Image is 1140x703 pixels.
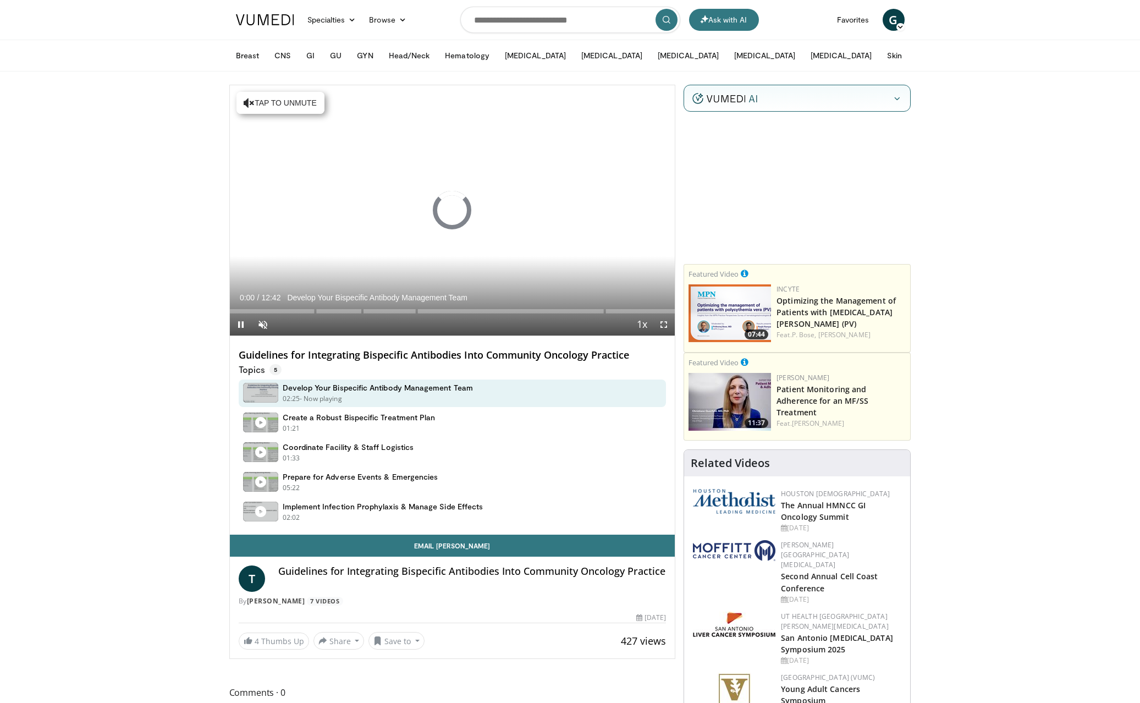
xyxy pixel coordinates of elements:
h4: Guidelines for Integrating Bispecific Antibodies Into Community Oncology Practice [278,565,667,578]
img: b6962518-674a-496f-9814-4152d3874ecc.png.150x105_q85_crop-smart_upscale.png [689,284,771,342]
a: 7 Videos [307,597,343,606]
span: 0:00 [240,293,255,302]
button: Breast [229,45,266,67]
a: [PERSON_NAME][GEOGRAPHIC_DATA][MEDICAL_DATA] [781,540,849,569]
iframe: Advertisement [715,120,880,257]
button: GI [300,45,321,67]
a: [PERSON_NAME] [776,373,829,382]
button: GU [323,45,348,67]
span: 4 [255,636,259,646]
a: The Annual HMNCC GI Oncology Summit [781,500,866,522]
div: Feat. [776,330,906,340]
p: 02:02 [283,513,300,523]
h4: Guidelines for Integrating Bispecific Antibodies Into Community Oncology Practice [239,349,667,361]
img: 7870b224-cac5-491b-891c-8f641f094b6d.jpeg.150x105_q85_autocrop_double_scale_upscale_version-0.2.jpg [693,612,775,637]
button: Save to [368,632,425,650]
h4: Implement Infection Prophylaxis & Manage Side Effects [283,502,483,512]
a: T [239,565,265,592]
div: [DATE] [781,595,901,605]
div: [DATE] [781,656,901,666]
a: 4 Thumbs Up [239,633,309,650]
img: vumedi-ai-logo.v2.svg [692,93,757,104]
a: G [883,9,905,31]
button: Tap to unmute [236,92,324,114]
img: VuMedi Logo [236,14,294,25]
h4: Prepare for Adverse Events & Emergencies [283,472,438,482]
small: Featured Video [689,358,739,367]
a: [PERSON_NAME] [792,419,844,428]
p: - Now playing [300,394,342,404]
p: 02:25 [283,394,300,404]
a: 11:37 [689,373,771,431]
button: Head/Neck [382,45,437,67]
button: Share [313,632,365,650]
a: Specialties [301,9,363,31]
button: [MEDICAL_DATA] [651,45,725,67]
span: Comments 0 [229,685,676,700]
h4: Coordinate Facility & Staff Logistics [283,442,414,452]
a: UT Health [GEOGRAPHIC_DATA][PERSON_NAME][MEDICAL_DATA] [781,612,889,631]
button: [MEDICAL_DATA] [728,45,802,67]
span: 5 [269,364,282,375]
small: Featured Video [689,269,739,279]
a: Email [PERSON_NAME] [230,535,675,557]
a: Favorites [830,9,876,31]
p: 05:22 [283,483,300,493]
a: Second Annual Cell Coast Conference [781,571,878,593]
a: [PERSON_NAME] [818,330,871,339]
p: 01:33 [283,453,300,463]
h4: Related Videos [691,457,770,470]
span: / [257,293,260,302]
a: Incyte [776,284,800,294]
h4: Develop Your Bispecific Antibody Management Team [283,383,473,393]
button: Skin [880,45,908,67]
div: Feat. [776,419,906,429]
a: San Antonio [MEDICAL_DATA] Symposium 2025 [781,633,893,655]
div: [DATE] [781,523,901,533]
span: 11:37 [745,418,768,428]
img: 5e4488cc-e109-4a4e-9fd9-73bb9237ee91.png.150x105_q85_autocrop_double_scale_upscale_version-0.2.png [693,489,775,514]
a: Houston [DEMOGRAPHIC_DATA] [781,489,890,498]
span: Develop Your Bispecific Antibody Management Team [287,293,467,303]
button: Ask with AI [689,9,759,31]
video-js: Video Player [230,85,675,336]
button: [MEDICAL_DATA] [498,45,572,67]
a: [GEOGRAPHIC_DATA] (VUMC) [781,673,875,682]
button: GYN [350,45,379,67]
h4: Create a Robust Bispecific Treatment Plan [283,413,436,422]
span: 427 views [621,634,666,647]
span: 07:44 [745,329,768,339]
p: 01:21 [283,424,300,433]
button: [MEDICAL_DATA] [575,45,649,67]
button: [MEDICAL_DATA] [804,45,878,67]
button: Unmute [252,314,274,336]
button: Fullscreen [653,314,675,336]
span: 12:42 [261,293,280,302]
div: [DATE] [636,613,666,623]
a: Patient Monitoring and Adherence for an MF/SS Treatment [776,384,868,418]
button: Playback Rate [631,314,653,336]
img: c5560393-9563-4b4a-b01b-f05df246bde3.png.150x105_q85_autocrop_double_scale_upscale_version-0.2.png [693,540,775,561]
a: P. Bose, [792,330,817,339]
a: Browse [362,9,413,31]
p: Topics [239,364,282,375]
a: [PERSON_NAME] [247,596,305,606]
input: Search topics, interventions [460,7,680,33]
a: 07:44 [689,284,771,342]
div: By [239,596,667,606]
div: Progress Bar [230,309,675,314]
a: Optimizing the Management of Patients with [MEDICAL_DATA][PERSON_NAME] (PV) [776,295,896,329]
button: CNS [268,45,298,67]
button: Pause [230,314,252,336]
img: f67e5b00-3184-4b10-acf8-15befc0b73a5.png.150x105_q85_crop-smart_upscale.jpg [689,373,771,431]
button: Hematology [438,45,496,67]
